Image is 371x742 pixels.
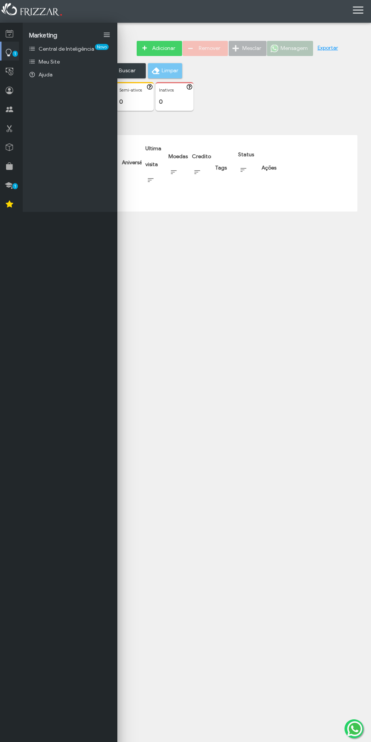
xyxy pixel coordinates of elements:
a: Central de InteligênciaNovo [23,42,117,55]
th: Tags [211,138,234,197]
a: Ajuda [23,68,117,81]
span: Buscar [114,65,140,76]
span: Limpar [162,65,177,76]
span: Novo [95,44,109,50]
th: Status: activate to sort column ascending [234,138,257,197]
span: Status [238,151,254,158]
span: Meu Site [39,59,60,65]
span: Adicionar [150,43,177,54]
span: Creditos [192,153,213,160]
th: Creditos: activate to sort column ascending [188,138,211,197]
span: Tags [215,165,227,171]
span: Moedas [168,153,188,160]
span: Aniversário [122,159,148,166]
th: Moedas: activate to sort column ascending [165,138,188,197]
th: Ações [258,138,284,197]
button: ui-button [185,84,196,92]
p: Semi-ativos [119,87,150,93]
span: Ações [262,165,276,171]
span: 1 [12,183,18,189]
span: Central de Inteligência [39,46,94,52]
a: 1 [2,42,19,61]
button: Limpar [148,63,182,78]
span: 1 [12,51,18,57]
th: Aniversário [118,138,141,197]
span: Ajuda [39,72,53,78]
p: 0 [159,98,190,105]
p: 0 [119,98,150,105]
a: Meu Site [23,55,117,68]
td: Nenhum registro encontrado [40,197,354,208]
a: Exportar [318,45,338,51]
span: Marketing [29,32,57,39]
span: Ultima visita [145,145,161,168]
button: ui-button [145,84,156,92]
th: Ultima visita: activate to sort column ascending [142,138,165,197]
img: whatsapp.png [346,720,364,738]
p: Inativos [159,87,190,93]
button: Buscar [100,63,146,78]
button: Adicionar [137,41,182,56]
